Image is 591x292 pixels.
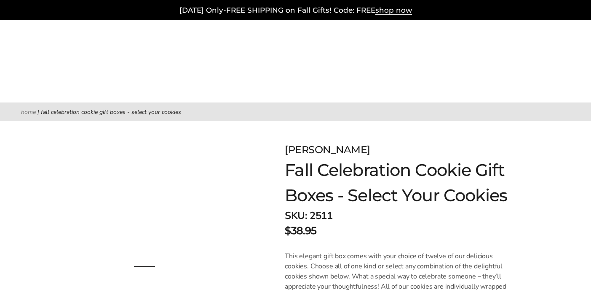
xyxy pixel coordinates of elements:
[285,209,307,222] strong: SKU:
[285,223,316,238] p: $38.95
[310,209,332,222] span: 2511
[179,6,412,15] a: [DATE] Only-FREE SHIPPING on Fall Gifts! Code: FREEshop now
[37,108,39,116] span: |
[285,157,556,208] h1: Fall Celebration Cookie Gift Boxes - Select Your Cookies
[21,107,570,117] nav: breadcrumbs
[375,6,412,15] span: shop now
[21,108,36,116] a: Home
[285,142,556,157] p: [PERSON_NAME]
[41,108,181,116] span: Fall Celebration Cookie Gift Boxes - Select Your Cookies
